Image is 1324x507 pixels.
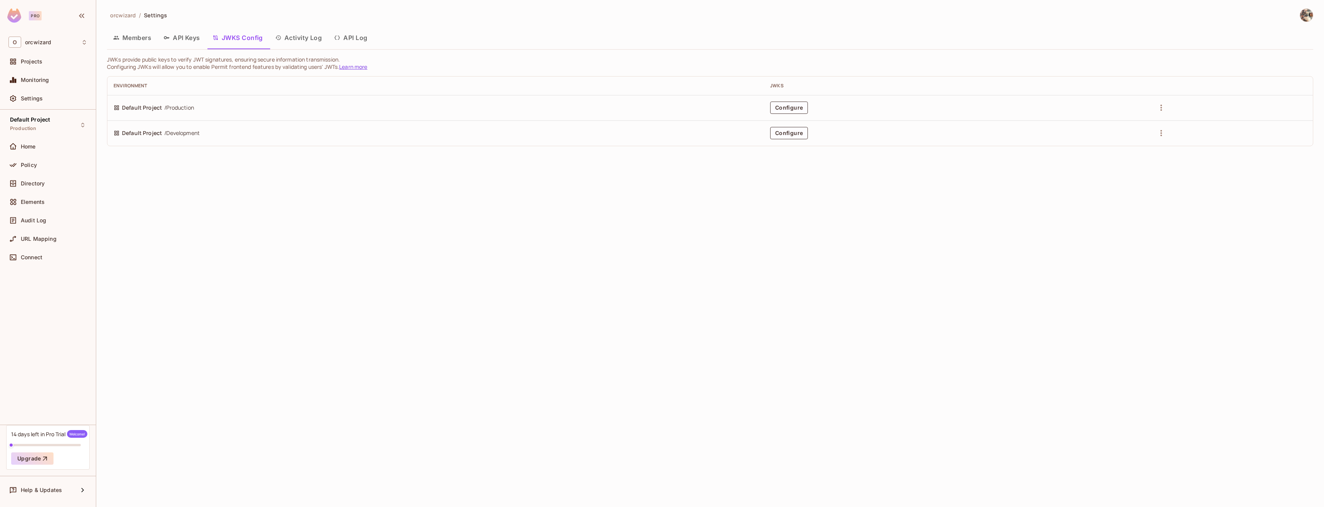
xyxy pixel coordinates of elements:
span: Help & Updates [21,487,62,493]
button: Activity Log [269,28,328,47]
img: Yuxi Hou [1300,9,1313,22]
li: / [139,12,141,19]
span: Directory [21,180,45,187]
span: Default Project [122,103,162,112]
button: Upgrade [11,452,53,465]
span: Settings [144,12,167,19]
span: / Production [164,103,194,112]
span: orcwizard [110,12,136,19]
span: O [8,37,21,48]
span: Audit Log [21,217,46,223]
p: JWKs provide public keys to verify JWT signatures, ensuring secure information transmission. [107,56,1313,63]
div: 14 days left in Pro Trial [11,430,87,438]
span: Settings [21,95,43,102]
span: Connect [21,254,42,260]
span: Welcome! [67,430,87,438]
span: Default Project [122,129,162,137]
button: JWKS Config [206,28,269,47]
a: Learn more [339,63,367,70]
span: URL Mapping [21,236,57,242]
span: Home [21,143,36,150]
span: Production [10,125,37,132]
button: Configure [770,102,808,114]
div: Pro [29,11,42,20]
span: Workspace: orcwizard [25,39,51,45]
div: Environment [114,83,758,89]
span: / Development [164,129,200,137]
p: Configuring JWKs will allow you to enable Permit frontend features by validating users' JWTs. [107,63,1313,70]
span: Elements [21,199,45,205]
span: Policy [21,162,37,168]
img: SReyMgAAAABJRU5ErkJggg== [7,8,21,23]
button: Configure [770,127,808,139]
span: Default Project [10,117,50,123]
span: Projects [21,58,42,65]
button: API Keys [157,28,206,47]
div: JWKS [770,83,1142,89]
span: Monitoring [21,77,49,83]
button: API Log [328,28,373,47]
button: Members [107,28,157,47]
